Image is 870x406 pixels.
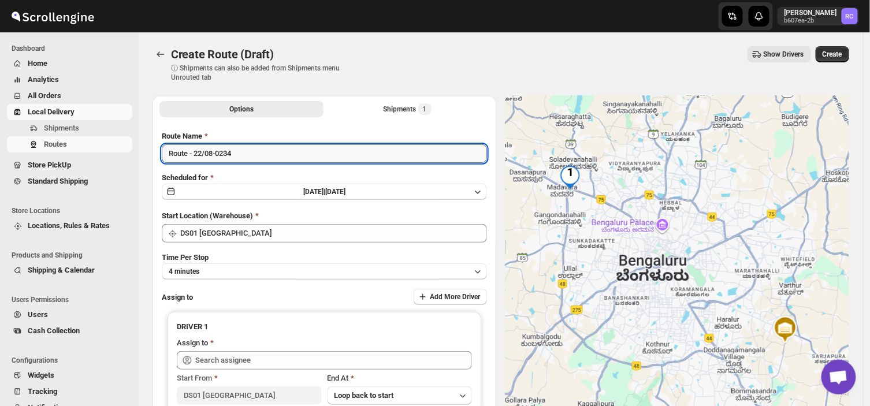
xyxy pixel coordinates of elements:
[7,262,132,278] button: Shipping & Calendar
[326,101,490,117] button: Selected Shipments
[162,132,202,140] span: Route Name
[12,251,133,260] span: Products and Shipping
[180,224,487,243] input: Search location
[162,173,208,182] span: Scheduled for
[785,17,837,24] p: b607ea-2b
[414,289,487,305] button: Add More Driver
[823,50,842,59] span: Create
[153,46,169,62] button: Routes
[28,59,47,68] span: Home
[195,351,472,370] input: Search assignee
[28,326,80,335] span: Cash Collection
[28,75,59,84] span: Analytics
[764,50,804,59] span: Show Drivers
[430,292,480,301] span: Add More Driver
[384,103,432,115] div: Shipments
[171,47,274,61] span: Create Route (Draft)
[778,7,859,25] button: User menu
[821,360,856,394] a: Open chat
[7,307,132,323] button: Users
[28,310,48,319] span: Users
[162,253,209,262] span: Time Per Stop
[748,46,811,62] button: Show Drivers
[44,124,79,132] span: Shipments
[325,188,345,196] span: [DATE]
[7,367,132,383] button: Widgets
[7,136,132,152] button: Routes
[816,46,849,62] button: Create
[423,105,427,114] span: 1
[28,161,71,169] span: Store PickUp
[846,13,854,20] text: RC
[7,72,132,88] button: Analytics
[28,177,88,185] span: Standard Shipping
[7,55,132,72] button: Home
[159,101,324,117] button: All Route Options
[162,144,487,163] input: Eg: Bengaluru Route
[328,373,472,384] div: End At
[44,140,67,148] span: Routes
[28,91,61,100] span: All Orders
[169,267,199,276] span: 4 minutes
[28,107,75,116] span: Local Delivery
[12,356,133,365] span: Configurations
[334,391,394,400] span: Loop back to start
[162,263,487,280] button: 4 minutes
[12,206,133,215] span: Store Locations
[7,323,132,339] button: Cash Collection
[559,166,582,189] div: 1
[328,386,472,405] button: Loop back to start
[7,88,132,104] button: All Orders
[28,221,110,230] span: Locations, Rules & Rates
[162,184,487,200] button: [DATE]|[DATE]
[303,188,325,196] span: [DATE] |
[842,8,858,24] span: Rahul Chopra
[162,211,253,220] span: Start Location (Warehouse)
[28,266,95,274] span: Shipping & Calendar
[177,337,208,349] div: Assign to
[177,374,212,382] span: Start From
[28,371,54,379] span: Widgets
[162,293,193,301] span: Assign to
[7,383,132,400] button: Tracking
[229,105,254,114] span: Options
[7,218,132,234] button: Locations, Rules & Rates
[7,120,132,136] button: Shipments
[9,2,96,31] img: ScrollEngine
[12,295,133,304] span: Users Permissions
[177,321,472,333] h3: DRIVER 1
[12,44,133,53] span: Dashboard
[171,64,353,82] p: ⓘ Shipments can also be added from Shipments menu Unrouted tab
[28,387,57,396] span: Tracking
[785,8,837,17] p: [PERSON_NAME]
